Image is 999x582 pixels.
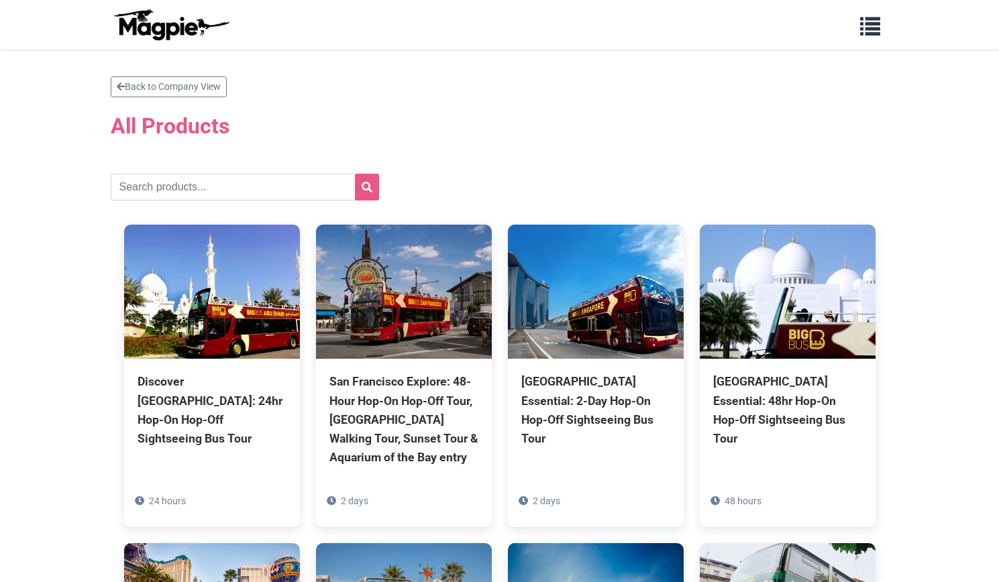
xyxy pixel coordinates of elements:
span: 2 days [341,496,368,506]
div: [GEOGRAPHIC_DATA] Essential: 2-Day Hop-On Hop-Off Sightseeing Bus Tour [521,372,670,448]
img: Discover Abu Dhabi: 24hr Hop-On Hop-Off Sightseeing Bus Tour [124,225,300,359]
img: logo-ab69f6fb50320c5b225c76a69d11143b.png [111,9,231,41]
img: Singapore Essential: 2-Day Hop-On Hop-Off Sightseeing Bus Tour [508,225,684,359]
div: [GEOGRAPHIC_DATA] Essential: 48hr Hop-On Hop-Off Sightseeing Bus Tour [713,372,862,448]
a: Discover [GEOGRAPHIC_DATA]: 24hr Hop-On Hop-Off Sightseeing Bus Tour 24 hours [124,225,300,508]
span: 2 days [533,496,560,506]
a: [GEOGRAPHIC_DATA] Essential: 48hr Hop-On Hop-Off Sightseeing Bus Tour 48 hours [700,225,876,508]
div: San Francisco Explore: 48-Hour Hop-On Hop-Off Tour, [GEOGRAPHIC_DATA] Walking Tour, Sunset Tour &... [329,372,478,467]
span: 24 hours [149,496,186,506]
img: San Francisco Explore: 48-Hour Hop-On Hop-Off Tour, Chinatown Walking Tour, Sunset Tour & Aquariu... [316,225,492,359]
div: Discover [GEOGRAPHIC_DATA]: 24hr Hop-On Hop-Off Sightseeing Bus Tour [138,372,286,448]
span: 48 hours [725,496,761,506]
input: Search products... [111,174,379,200]
a: Back to Company View [111,76,227,97]
h2: All Products [111,105,889,147]
a: San Francisco Explore: 48-Hour Hop-On Hop-Off Tour, [GEOGRAPHIC_DATA] Walking Tour, Sunset Tour &... [316,225,492,527]
img: Abu Dhabi Essential: 48hr Hop-On Hop-Off Sightseeing Bus Tour [700,225,876,359]
a: [GEOGRAPHIC_DATA] Essential: 2-Day Hop-On Hop-Off Sightseeing Bus Tour 2 days [508,225,684,508]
